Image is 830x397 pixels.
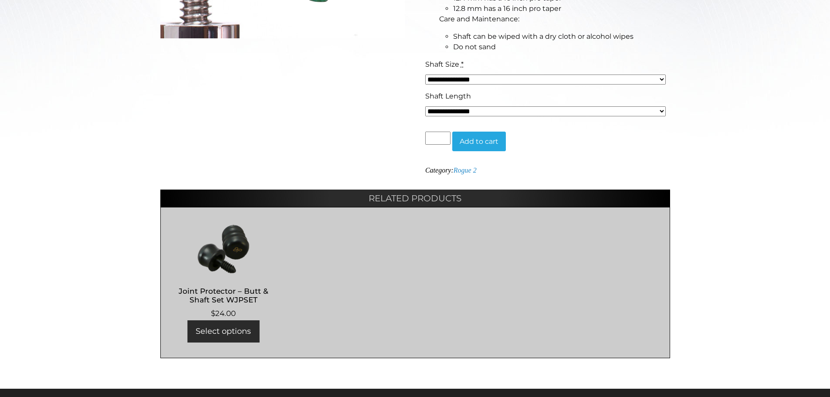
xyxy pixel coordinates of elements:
[453,43,496,51] span: Do not sand
[454,166,477,174] a: Rogue 2
[425,60,459,68] span: Shaft Size
[425,132,451,145] input: Product quantity
[425,92,471,100] span: Shaft Length
[211,309,215,318] span: $
[425,166,477,174] span: Category:
[169,223,278,275] img: Joint Protector - Butt & Shaft Set WJPSET
[169,283,278,308] h2: Joint Protector – Butt & Shaft Set WJPSET
[453,4,561,13] span: 12.8 mm has a 16 inch pro taper
[461,60,464,68] abbr: required
[160,190,670,207] h2: Related products
[453,32,634,41] span: Shaft can be wiped with a dry cloth or alcohol wipes
[187,320,259,343] a: Select options for “Joint Protector - Butt & Shaft Set WJPSET”
[439,15,519,23] span: Care and Maintenance:
[169,223,278,319] a: Joint Protector – Butt & Shaft Set WJPSET $24.00
[452,132,506,152] button: Add to cart
[211,309,236,318] bdi: 24.00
